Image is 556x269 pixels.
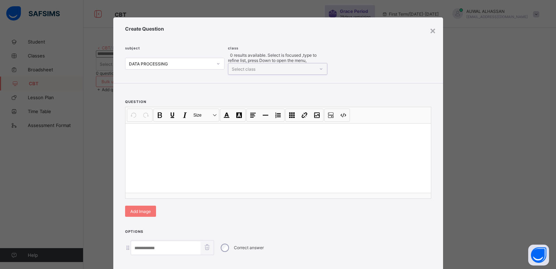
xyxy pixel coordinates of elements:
button: List [272,109,284,121]
span: Options [125,229,144,234]
div: Select class [232,63,255,75]
button: Bold [154,109,166,121]
label: Correct answer [234,245,264,250]
button: Link [299,109,310,121]
button: Align [247,109,259,121]
button: Table [286,109,298,121]
span: 0 results available. Select is focused ,type to refine list, press Down to open the menu, [228,53,317,63]
div: × [430,24,436,36]
button: Image [311,109,323,121]
span: class [228,46,238,50]
button: Font Color [221,109,232,121]
span: Add Image [130,209,151,214]
button: Undo [128,109,139,121]
span: subject [125,46,140,50]
div: DATA PROCESSING [129,61,213,66]
div: Correct answer [125,240,431,255]
button: Show blocks [325,109,337,121]
button: Code view [337,109,349,121]
span: question [125,100,146,104]
button: Underline [166,109,178,121]
button: Highlight Color [233,109,245,121]
button: Horizontal line [260,109,271,121]
button: Open asap [528,245,549,266]
button: Italic [179,109,191,121]
button: Redo [140,109,152,121]
span: Create Question [125,26,431,32]
button: Size [191,109,219,121]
